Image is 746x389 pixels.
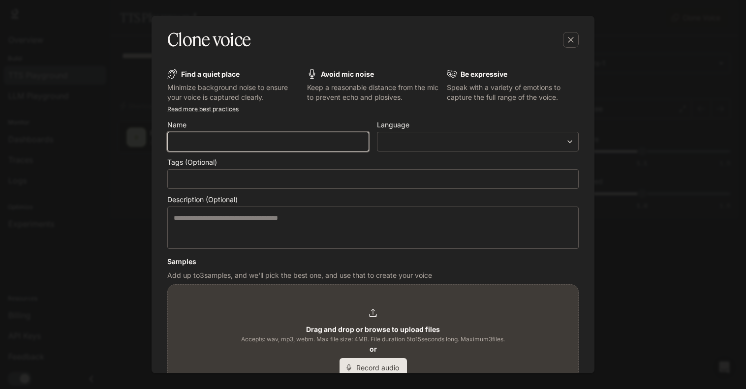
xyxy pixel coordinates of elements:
b: Drag and drop or browse to upload files [306,325,440,333]
h6: Samples [167,257,579,267]
span: Accepts: wav, mp3, webm. Max file size: 4MB. File duration 5 to 15 seconds long. Maximum 3 files. [241,334,505,344]
h5: Clone voice [167,28,250,52]
p: Description (Optional) [167,196,238,203]
p: Language [377,121,409,128]
p: Tags (Optional) [167,159,217,166]
p: Name [167,121,186,128]
div: ​ [377,137,578,147]
p: Speak with a variety of emotions to capture the full range of the voice. [447,83,579,102]
p: Keep a reasonable distance from the mic to prevent echo and plosives. [307,83,439,102]
b: or [370,345,377,353]
b: Avoid mic noise [321,70,374,78]
button: Record audio [340,358,407,378]
b: Be expressive [461,70,507,78]
p: Minimize background noise to ensure your voice is captured clearly. [167,83,299,102]
b: Find a quiet place [181,70,240,78]
a: Read more best practices [167,105,239,113]
p: Add up to 3 samples, and we'll pick the best one, and use that to create your voice [167,270,579,280]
